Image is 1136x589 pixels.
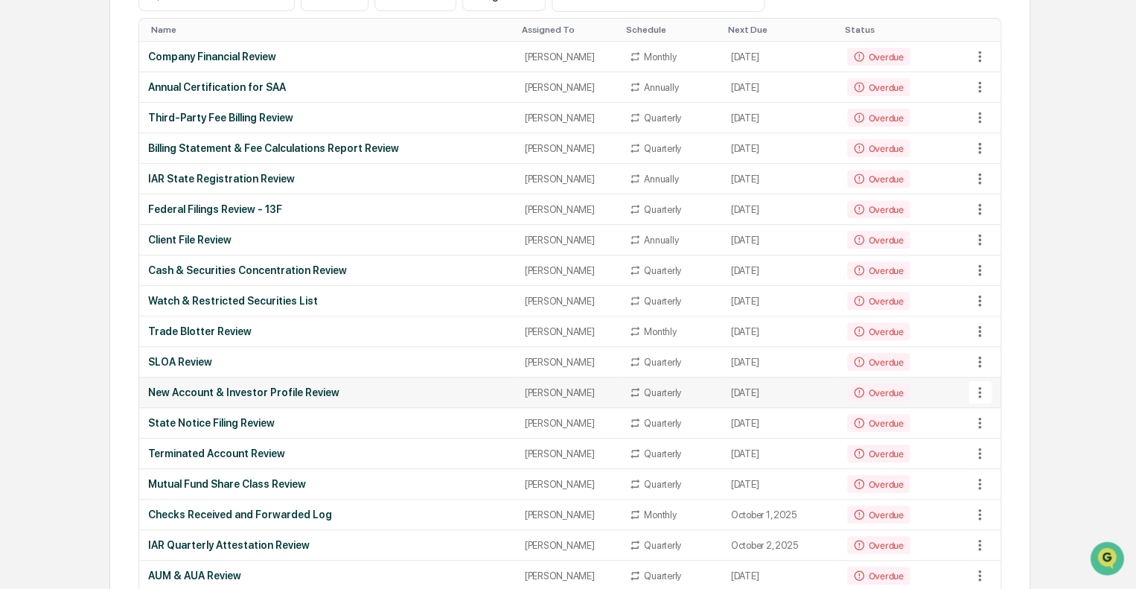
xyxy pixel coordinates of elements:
td: [DATE] [722,469,839,500]
div: [PERSON_NAME] [525,570,611,582]
div: Quarterly [644,479,681,490]
td: [DATE] [722,42,839,72]
td: October 1, 2025 [722,500,839,530]
div: Quarterly [644,112,681,124]
div: Toggle SortBy [626,25,715,35]
div: [PERSON_NAME] [525,204,611,215]
iframe: Open customer support [1088,540,1129,580]
div: Overdue [847,414,909,432]
div: Toggle SortBy [728,25,833,35]
div: [PERSON_NAME] [525,509,611,520]
div: Cash & Securities Concentration Review [148,264,507,276]
td: [DATE] [722,164,839,194]
div: Toggle SortBy [971,25,1001,35]
div: Quarterly [644,540,681,551]
a: 🗄️Attestations [102,182,191,208]
div: Toggle SortBy [151,25,510,35]
div: [PERSON_NAME] [525,540,611,551]
div: [PERSON_NAME] [525,387,611,398]
div: IAR Quarterly Attestation Review [148,539,507,551]
div: [PERSON_NAME] [525,296,611,307]
div: SLOA Review [148,356,507,368]
div: Overdue [847,78,909,96]
td: [DATE] [722,408,839,439]
a: 🔎Data Lookup [9,210,100,237]
div: Quarterly [644,570,681,582]
div: Toggle SortBy [844,25,965,35]
div: Overdue [847,261,909,279]
div: Overdue [847,506,909,523]
div: [PERSON_NAME] [525,112,611,124]
td: [DATE] [722,72,839,103]
div: [PERSON_NAME] [525,51,611,63]
div: Quarterly [644,418,681,429]
span: Preclearance [30,188,96,203]
div: Quarterly [644,357,681,368]
span: Attestations [123,188,185,203]
div: Quarterly [644,387,681,398]
div: 🖐️ [15,189,27,201]
td: [DATE] [722,378,839,408]
div: Quarterly [644,204,681,215]
div: [PERSON_NAME] [525,479,611,490]
td: [DATE] [722,103,839,133]
div: [PERSON_NAME] [525,235,611,246]
td: [DATE] [722,225,839,255]
div: Overdue [847,109,909,127]
div: Monthly [644,326,676,337]
div: 🔎 [15,217,27,229]
div: Overdue [847,231,909,249]
div: Federal Filings Review - 13F [148,203,507,215]
div: Overdue [847,48,909,66]
div: Overdue [847,139,909,157]
div: Overdue [847,292,909,310]
div: Checks Received and Forwarded Log [148,509,507,520]
td: [DATE] [722,316,839,347]
div: Quarterly [644,448,681,459]
div: [PERSON_NAME] [525,265,611,276]
div: Overdue [847,445,909,462]
div: Start new chat [51,114,244,129]
div: Mutual Fund Share Class Review [148,478,507,490]
div: New Account & Investor Profile Review [148,386,507,398]
button: Start new chat [253,118,271,136]
td: October 2, 2025 [722,530,839,561]
div: Annually [644,235,678,246]
td: [DATE] [722,286,839,316]
div: Annually [644,173,678,185]
div: Client File Review [148,234,507,246]
div: Overdue [847,322,909,340]
div: Terminated Account Review [148,448,507,459]
div: [PERSON_NAME] [525,143,611,154]
div: Overdue [847,170,909,188]
div: 🗄️ [108,189,120,201]
div: [PERSON_NAME] [525,326,611,337]
div: Overdue [847,536,909,554]
div: IAR State Registration Review [148,173,507,185]
td: [DATE] [722,133,839,164]
div: Third-Party Fee Billing Review [148,112,507,124]
span: Data Lookup [30,216,94,231]
img: 1746055101610-c473b297-6a78-478c-a979-82029cc54cd1 [15,114,42,141]
p: How can we help? [15,31,271,55]
div: Quarterly [644,265,681,276]
div: [PERSON_NAME] [525,82,611,93]
span: Pylon [148,252,180,264]
div: Overdue [847,353,909,371]
div: Watch & Restricted Securities List [148,295,507,307]
div: Overdue [847,475,909,493]
a: 🖐️Preclearance [9,182,102,208]
div: Annually [644,82,678,93]
div: [PERSON_NAME] [525,357,611,368]
div: Monthly [644,51,676,63]
div: Billing Statement & Fee Calculations Report Review [148,142,507,154]
div: Monthly [644,509,676,520]
div: Overdue [847,383,909,401]
div: Annual Certification for SAA [148,81,507,93]
div: Quarterly [644,296,681,307]
div: AUM & AUA Review [148,570,507,582]
div: [PERSON_NAME] [525,418,611,429]
td: [DATE] [722,347,839,378]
